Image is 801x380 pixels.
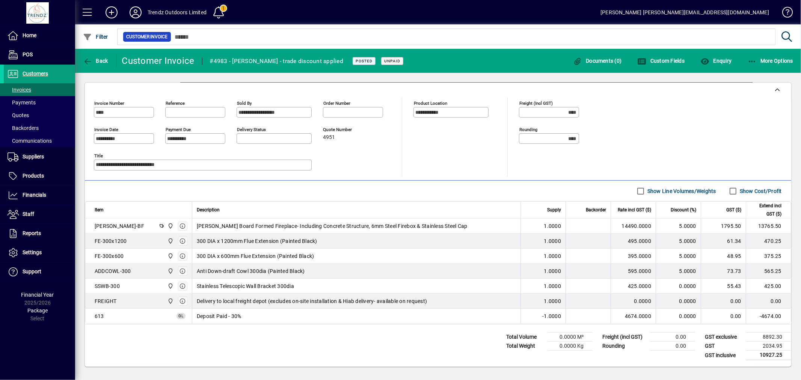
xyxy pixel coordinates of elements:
[166,252,174,260] span: New Plymouth
[23,154,44,160] span: Suppliers
[4,83,75,96] a: Invoices
[701,234,746,249] td: 61.34
[701,342,746,351] td: GST
[701,264,746,279] td: 73.73
[4,26,75,45] a: Home
[27,308,48,314] span: Package
[599,342,650,351] td: Rounding
[748,58,793,64] span: More Options
[615,282,651,290] div: 425.0000
[650,333,695,342] td: 0.00
[95,222,144,230] div: [PERSON_NAME]-BF
[124,6,148,19] button: Profile
[726,206,741,214] span: GST ($)
[656,234,701,249] td: 5.0000
[656,309,701,324] td: 0.0000
[746,279,791,294] td: 425.00
[746,234,791,249] td: 470.25
[23,32,36,38] span: Home
[83,58,108,64] span: Back
[23,268,41,274] span: Support
[656,264,701,279] td: 5.0000
[502,333,548,342] td: Total Volume
[544,267,561,275] span: 1.0000
[8,138,52,144] span: Communications
[8,125,39,131] span: Backorders
[4,243,75,262] a: Settings
[615,297,651,305] div: 0.0000
[8,87,31,93] span: Invoices
[542,312,561,320] span: -1.0000
[75,54,116,68] app-page-header-button: Back
[197,222,468,230] span: [PERSON_NAME] Board Formed Fireplace- Including Concrete Structure, 6mm Steel Firebox & Stainless...
[197,267,305,275] span: Anti Down-draft Cowl 300dia (Painted Black)
[4,45,75,64] a: POS
[544,297,561,305] span: 1.0000
[548,333,593,342] td: 0.0000 M³
[615,267,651,275] div: 595.0000
[656,294,701,309] td: 0.0000
[23,173,44,179] span: Products
[197,237,317,245] span: 300 DIA x 1200mm Flue Extension (Painted Black)
[701,219,746,234] td: 1795.50
[23,211,34,217] span: Staff
[4,186,75,205] a: Financials
[384,59,400,63] span: Unpaid
[94,127,118,132] mat-label: Invoice date
[4,224,75,243] a: Reports
[599,333,650,342] td: Freight (incl GST)
[698,54,733,68] button: Enquiry
[544,282,561,290] span: 1.0000
[23,230,41,236] span: Reports
[323,101,350,106] mat-label: Order number
[178,314,184,318] span: GL
[656,249,701,264] td: 5.0000
[618,206,651,214] span: Rate incl GST ($)
[4,96,75,109] a: Payments
[548,342,593,351] td: 0.0000 Kg
[323,134,335,140] span: 4951
[197,297,427,305] span: Delivery to local freight depot (excludes on-site installation & Hiab delivery- available on requ...
[571,54,624,68] button: Documents (0)
[323,127,368,132] span: Quote number
[701,294,746,309] td: 0.00
[615,252,651,260] div: 395.0000
[600,6,769,18] div: [PERSON_NAME] [PERSON_NAME][EMAIL_ADDRESS][DOMAIN_NAME]
[738,187,782,195] label: Show Cost/Profit
[166,222,174,230] span: New Plymouth
[701,309,746,324] td: 0.00
[100,6,124,19] button: Add
[166,297,174,305] span: New Plymouth
[237,101,252,106] mat-label: Sold by
[4,167,75,185] a: Products
[746,333,791,342] td: 8892.30
[122,55,195,67] div: Customer Invoice
[21,292,54,298] span: Financial Year
[547,206,561,214] span: Supply
[746,294,791,309] td: 0.00
[544,237,561,245] span: 1.0000
[656,279,701,294] td: 0.0000
[4,122,75,134] a: Backorders
[95,237,127,245] div: FE-300x1200
[8,100,36,106] span: Payments
[4,262,75,281] a: Support
[544,252,561,260] span: 1.0000
[519,101,553,106] mat-label: Freight (incl GST)
[126,33,168,41] span: Customer Invoice
[4,205,75,224] a: Staff
[615,312,651,320] div: 4674.0000
[414,101,447,106] mat-label: Product location
[166,101,185,106] mat-label: Reference
[166,127,191,132] mat-label: Payment due
[197,252,314,260] span: 300 DIA x 600mm Flue Extension (Painted Black)
[83,34,108,40] span: Filter
[746,309,791,324] td: -4674.00
[777,2,792,26] a: Knowledge Base
[166,237,174,245] span: New Plymouth
[650,342,695,351] td: 0.00
[502,342,548,351] td: Total Weight
[95,252,124,260] div: FE-300x600
[656,219,701,234] td: 5.0000
[95,206,104,214] span: Item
